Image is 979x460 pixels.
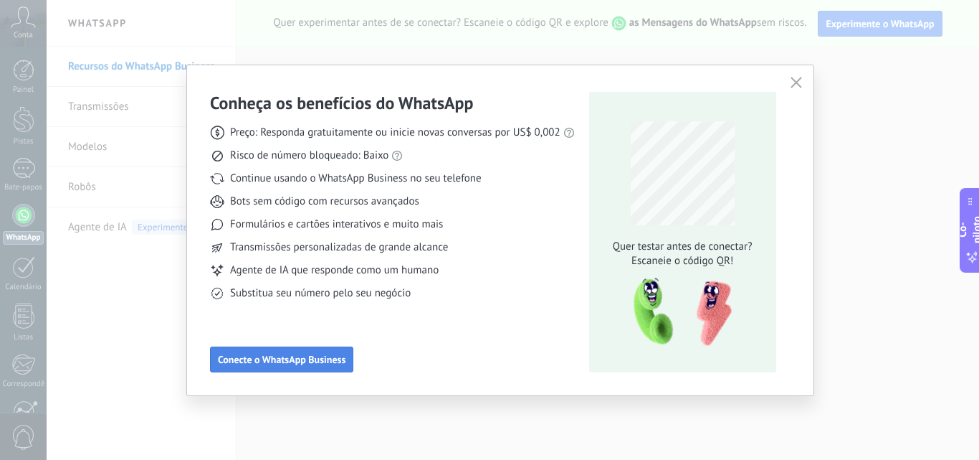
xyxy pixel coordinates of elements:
font: Continue usando o WhatsApp Business no seu telefone [230,172,482,185]
font: Formulários e cartões interativos e muito mais [230,217,443,231]
font: Conheça os benefícios do WhatsApp [210,92,473,114]
img: qr-pic-1x.png [621,274,735,351]
font: Transmissões personalizadas de grande alcance [230,240,448,254]
font: Conecte o WhatsApp Business [218,353,345,366]
button: Conecte o WhatsApp Business [210,347,353,372]
font: Escaneie o código QR! [631,254,734,268]
font: Quer testar antes de conectar? [613,240,753,253]
font: Agente de IA que responde como um humano [230,263,439,277]
font: Preço: Responda gratuitamente ou inicie novas conversas por US$ 0,002 [230,126,560,139]
font: Risco de número bloqueado: Baixo [230,149,388,162]
font: Substitua seu número pelo seu negócio [230,286,411,300]
font: Bots sem código com recursos avançados [230,194,419,208]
